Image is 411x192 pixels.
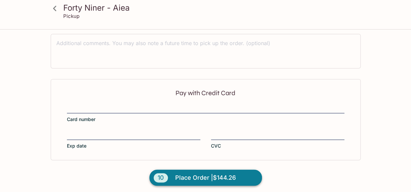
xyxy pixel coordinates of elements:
span: Exp date [67,143,86,149]
p: Pay with Credit Card [67,90,344,96]
span: Place Order | $144.26 [175,172,236,183]
h3: Forty Niner - Aiea [63,3,359,13]
span: 10 [154,173,168,182]
span: CVC [211,143,221,149]
button: 10Place Order |$144.26 [149,169,262,186]
iframe: Secure expiration date input frame [67,131,200,139]
p: Pickup [63,13,79,19]
span: Card number [67,116,95,123]
iframe: Secure CVC input frame [211,131,344,139]
iframe: Secure card number input frame [67,105,344,112]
